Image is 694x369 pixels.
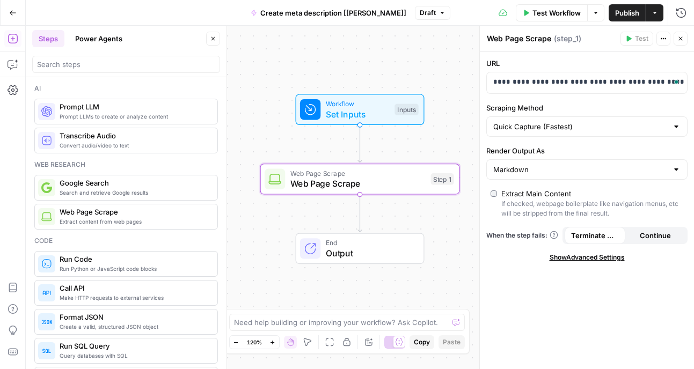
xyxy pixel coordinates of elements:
span: Web Page Scrape [60,206,209,217]
a: When the step fails: [486,231,558,240]
span: Continue [640,230,671,241]
span: Prompt LLM [60,101,209,112]
label: URL [486,58,688,69]
span: Terminate Workflow [571,230,619,241]
button: Publish [609,4,646,21]
div: Ai [34,84,218,93]
button: Test [620,32,653,46]
span: Create a valid, structured JSON object [60,322,209,331]
span: Query databases with SQL [60,351,209,360]
div: Inputs [395,104,418,115]
span: Search and retrieve Google results [60,188,209,197]
span: Google Search [60,178,209,188]
label: Render Output As [486,145,688,156]
span: Web Page Scrape [290,177,426,190]
span: Set Inputs [326,108,390,121]
span: Transcribe Audio [60,130,209,141]
span: Call API [60,283,209,293]
span: Prompt LLMs to create or analyze content [60,112,209,121]
span: Test Workflow [532,8,581,18]
input: Markdown [493,164,668,175]
div: WorkflowSet InputsInputs [260,94,460,125]
input: Search steps [37,59,215,70]
span: Publish [615,8,639,18]
div: Web Page ScrapeWeb Page ScrapeStep 1 [260,164,460,195]
input: Extract Main ContentIf checked, webpage boilerplate like navigation menus, etc will be stripped f... [491,190,497,197]
label: Scraping Method [486,102,688,113]
span: Paste [443,337,461,347]
button: Steps [32,30,64,47]
span: Web Page Scrape [290,168,426,178]
span: Convert audio/video to text [60,141,209,150]
span: ( step_1 ) [554,33,581,44]
button: Test Workflow [516,4,587,21]
button: Continue [625,227,686,244]
span: Test [635,34,648,43]
span: Workflow [326,99,390,109]
div: Extract Main Content [501,188,571,199]
div: Web research [34,160,218,169]
button: Create meta description [[PERSON_NAME]] [244,4,413,21]
span: Output [326,247,413,260]
span: End [326,238,413,248]
div: EndOutput [260,233,460,264]
div: Code [34,236,218,246]
span: Extract content from web pages [60,217,209,226]
span: Format JSON [60,312,209,322]
div: Step 1 [431,173,454,185]
button: Paste [439,335,465,349]
span: Show Advanced Settings [550,253,625,262]
span: 120% [247,338,262,346]
div: To enrich screen reader interactions, please activate Accessibility in Grammarly extension settings [487,72,687,93]
span: Make HTTP requests to external services [60,293,209,302]
span: Create meta description [[PERSON_NAME]] [260,8,406,18]
button: Copy [410,335,434,349]
span: Run Python or JavaScript code blocks [60,264,209,273]
span: Run SQL Query [60,341,209,351]
button: Draft [415,6,450,20]
div: If checked, webpage boilerplate like navigation menus, etc will be stripped from the final result. [501,199,683,218]
g: Edge from step_1 to end [358,195,362,232]
g: Edge from start to step_1 [358,125,362,163]
input: Quick Capture (Fastest) [493,121,668,132]
span: Run Code [60,254,209,264]
textarea: Web Page Scrape [487,33,551,44]
button: Power Agents [69,30,129,47]
span: Draft [420,8,436,18]
span: Copy [414,337,430,347]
